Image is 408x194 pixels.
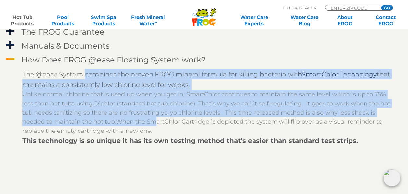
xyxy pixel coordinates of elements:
[5,54,404,66] a: A How Does FROG @ease Floating System work?
[330,5,374,11] input: Zip Code Form
[5,26,15,36] span: a
[47,14,79,27] a: PoolProducts
[22,137,358,145] strong: This technology is so unique it has its own testing method that’s easier than standard test strips.
[22,69,396,90] div: The @ease System combines the proven FROG mineral formula for killing bacteria with that maintain...
[88,14,119,27] a: Swim SpaProducts
[155,20,157,24] sup: ∞
[5,54,15,64] span: A
[5,26,404,38] a: a The FROG Guarantee
[302,70,377,78] a: SmartChlor Technology
[21,27,105,36] h4: The FROG Guarantee
[5,40,404,52] a: a Manuals & Documents
[5,40,15,50] span: a
[383,169,400,186] img: openIcon
[6,14,38,27] a: Hot TubProducts
[21,41,110,50] h4: Manuals & Documents
[22,90,396,135] p: Unlike normal chlorine that is used up when you get in, SmartChlor continues to maintain the same...
[329,14,361,27] a: AboutFROG
[228,14,279,27] a: Water CareExperts
[283,5,316,11] p: Find A Dealer
[381,5,393,10] input: GO
[21,55,206,64] h4: How Does FROG @ease Floating System work?
[289,14,320,27] a: Water CareBlog
[129,14,168,27] a: Fresh MineralWater∞
[370,14,402,27] a: ContactFROG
